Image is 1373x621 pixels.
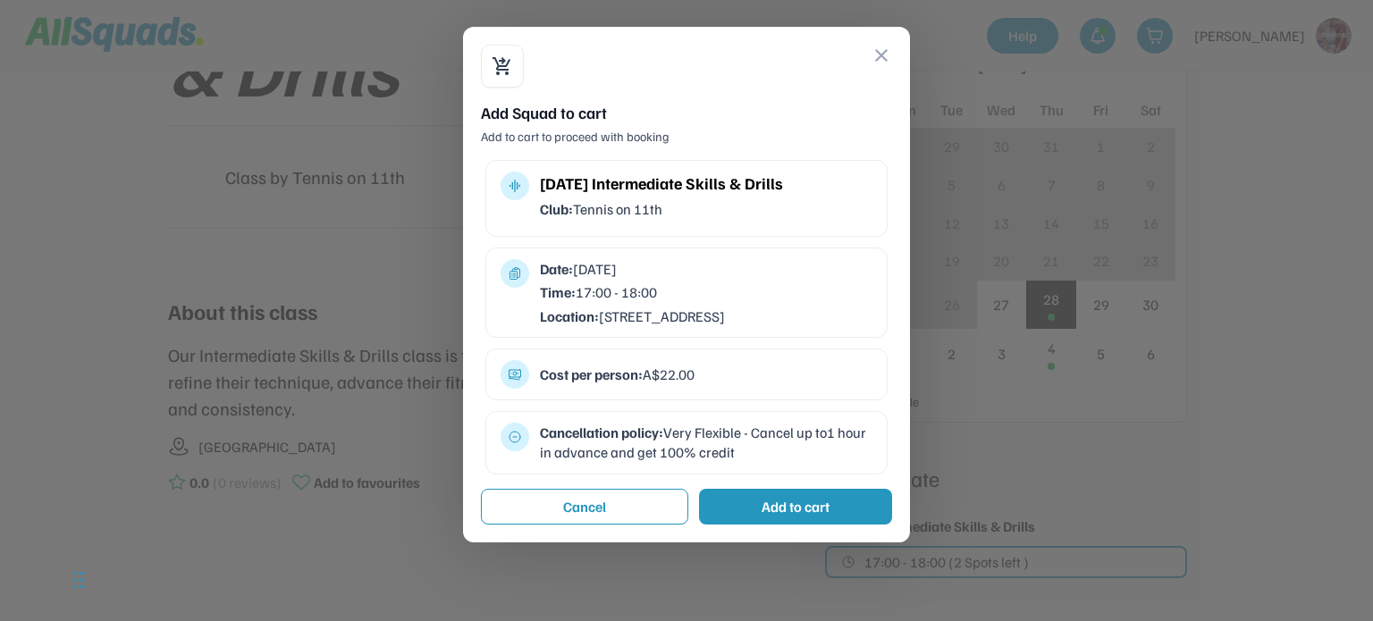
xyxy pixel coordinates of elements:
div: Add Squad to cart [481,102,892,124]
button: close [871,45,892,66]
button: multitrack_audio [508,179,522,193]
div: 17:00 - 18:00 [540,282,872,302]
div: Very Flexible - Cancel up to1 hour in advance and get 100% credit [540,423,872,463]
strong: Cost per person: [540,365,643,383]
button: shopping_cart_checkout [492,55,513,77]
button: Cancel [481,489,688,524]
div: [DATE] [540,259,872,279]
div: Tennis on 11th [540,199,872,219]
div: Add to cart to proceed with booking [481,128,892,146]
strong: Time: [540,283,576,301]
div: A$22.00 [540,365,872,384]
div: Add to cart [762,496,830,517]
div: [STREET_ADDRESS] [540,306,872,326]
div: [DATE] Intermediate Skills & Drills [540,172,872,196]
strong: Club: [540,200,573,218]
strong: Location: [540,307,599,325]
strong: Cancellation policy: [540,424,663,441]
strong: Date: [540,260,573,278]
